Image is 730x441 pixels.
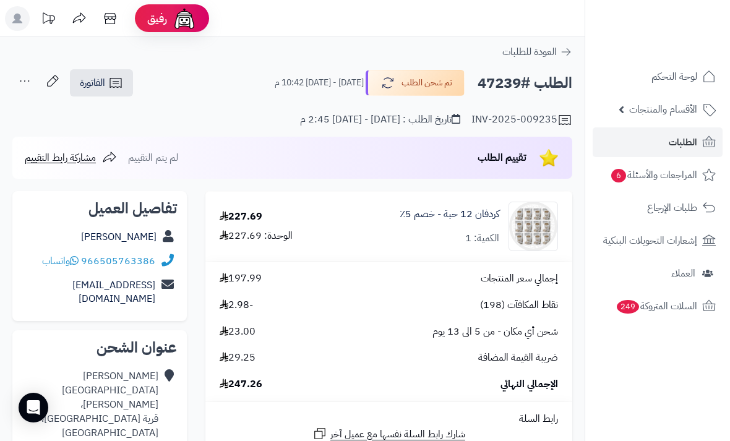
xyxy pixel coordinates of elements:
a: طلبات الإرجاع [593,193,723,223]
span: إشعارات التحويلات البنكية [603,232,697,249]
span: العودة للطلبات [502,45,557,59]
div: INV-2025-009235 [471,113,572,127]
div: الوحدة: 227.69 [220,229,293,243]
span: 249 [617,300,639,314]
span: الأقسام والمنتجات [629,101,697,118]
span: الفاتورة [80,75,105,90]
a: تحديثات المنصة [33,6,64,34]
div: 227.69 [220,210,262,224]
span: العملاء [671,265,695,282]
span: تقييم الطلب [478,150,526,165]
div: الكمية: 1 [465,231,499,246]
span: طلبات الإرجاع [647,199,697,216]
a: السلات المتروكة249 [593,291,723,321]
h2: عنوان الشحن [22,340,177,355]
span: 29.25 [220,351,255,365]
span: إجمالي سعر المنتجات [481,272,558,286]
a: مشاركة رابط التقييم [25,150,117,165]
button: تم شحن الطلب [366,70,465,96]
h2: تفاصيل العميل [22,201,177,216]
span: لوحة التحكم [651,68,697,85]
span: لم يتم التقييم [128,150,178,165]
img: karpro2-90x90.jpg [509,202,557,251]
div: تاريخ الطلب : [DATE] - [DATE] 2:45 م [300,113,460,127]
span: المراجعات والأسئلة [610,166,697,184]
a: [EMAIL_ADDRESS][DOMAIN_NAME] [72,278,155,307]
a: العودة للطلبات [502,45,572,59]
span: الطلبات [669,134,697,151]
div: Open Intercom Messenger [19,393,48,422]
span: ضريبة القيمة المضافة [478,351,558,365]
span: مشاركة رابط التقييم [25,150,96,165]
h2: الطلب #47239 [478,71,572,96]
a: الفاتورة [70,69,133,96]
a: [PERSON_NAME] [81,229,157,244]
span: 6 [611,169,626,182]
a: إشعارات التحويلات البنكية [593,226,723,255]
span: الإجمالي النهائي [500,377,558,392]
a: المراجعات والأسئلة6 [593,160,723,190]
a: العملاء [593,259,723,288]
span: رفيق [147,11,167,26]
a: الطلبات [593,127,723,157]
span: السلات المتروكة [616,298,697,315]
span: 23.00 [220,325,255,339]
small: [DATE] - [DATE] 10:42 م [275,77,364,89]
a: واتساب [42,254,79,268]
span: نقاط المكافآت (198) [480,298,558,312]
img: ai-face.png [172,6,197,31]
span: شحن أي مكان - من 5 الى 13 يوم [432,325,558,339]
span: -2.98 [220,298,253,312]
div: رابط السلة [210,412,567,426]
a: لوحة التحكم [593,62,723,92]
a: 966505763386 [81,254,155,268]
span: 247.26 [220,377,262,392]
a: كردفان 12 حبة - خصم 5٪ [400,207,499,221]
span: 197.99 [220,272,262,286]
